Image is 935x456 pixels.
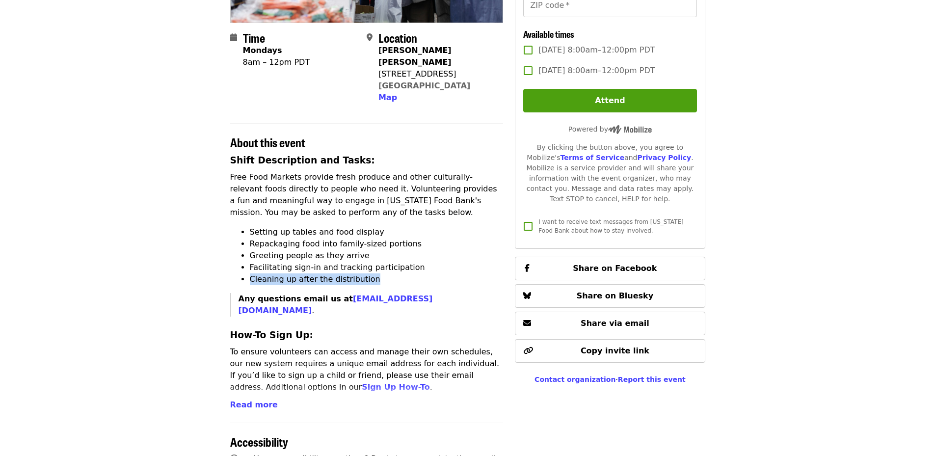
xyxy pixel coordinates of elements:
[367,33,373,42] i: map-marker-alt icon
[560,154,624,161] a: Terms of Service
[534,376,615,383] a: Contact organization
[618,376,686,383] a: Report this event
[515,375,705,385] div: ·
[378,68,495,80] div: [STREET_ADDRESS]
[581,319,649,328] span: Share via email
[515,257,705,280] button: Share on Facebook
[378,46,452,67] strong: [PERSON_NAME] [PERSON_NAME]
[538,65,655,77] span: [DATE] 8:00am–12:00pm PDT
[577,291,654,300] span: Share on Bluesky
[637,154,691,161] a: Privacy Policy
[230,433,288,450] span: Accessibility
[230,134,305,151] span: About this event
[523,142,696,204] div: By clicking the button above, you agree to Mobilize's and . Mobilize is a service provider and wi...
[230,346,504,393] p: To ensure volunteers can access and manage their own schedules, our new system requires a unique ...
[230,400,278,409] span: Read more
[523,27,574,40] span: Available times
[239,294,433,315] strong: Any questions email us at
[230,171,504,218] p: Free Food Markets provide fresh produce and other culturally-relevant foods directly to people wh...
[250,262,504,273] li: Facilitating sign-in and tracking participation
[378,93,397,102] span: Map
[243,56,310,68] div: 8am – 12pm PDT
[230,154,504,167] h3: Shift Description and Tasks:
[538,218,683,234] span: I want to receive text messages from [US_STATE] Food Bank about how to stay involved.
[230,328,504,342] h3: How-To Sign Up:
[250,238,504,250] li: Repackaging food into family-sized portions
[230,33,237,42] i: calendar icon
[573,264,657,273] span: Share on Facebook
[243,46,282,55] strong: Mondays
[608,125,652,134] img: Powered by Mobilize
[243,29,265,46] span: Time
[515,312,705,335] button: Share via email
[230,399,278,411] button: Read more
[523,89,696,112] button: Attend
[538,44,655,56] span: [DATE] 8:00am–12:00pm PDT
[378,29,417,46] span: Location
[515,284,705,308] button: Share on Bluesky
[239,293,504,317] p: .
[250,226,504,238] li: Setting up tables and food display
[581,346,649,355] span: Copy invite link
[515,339,705,363] button: Copy invite link
[250,273,504,285] li: Cleaning up after the distribution
[378,81,470,90] a: [GEOGRAPHIC_DATA]
[568,125,652,133] span: Powered by
[378,92,397,104] button: Map
[250,250,504,262] li: Greeting people as they arrive
[362,382,430,392] a: Sign Up How-To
